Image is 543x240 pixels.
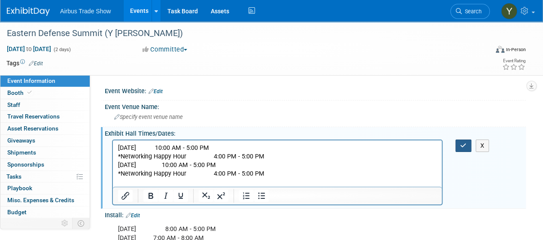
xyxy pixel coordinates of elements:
[7,89,33,96] span: Booth
[7,77,55,84] span: Event Information
[25,46,33,52] span: to
[140,45,191,54] button: Committed
[239,190,254,202] button: Numbered list
[6,173,21,180] span: Tasks
[502,59,525,63] div: Event Rating
[7,101,20,108] span: Staff
[158,190,173,202] button: Italic
[0,171,90,182] a: Tasks
[0,207,90,218] a: Budget
[0,111,90,122] a: Travel Reservations
[105,100,526,111] div: Event Venue Name:
[0,159,90,170] a: Sponsorships
[7,185,32,191] span: Playbook
[0,87,90,99] a: Booth
[113,140,442,187] iframe: Rich Text Area
[114,114,183,120] span: Specify event venue name
[450,45,526,58] div: Event Format
[149,88,163,94] a: Edit
[173,190,188,202] button: Underline
[254,190,269,202] button: Bullet list
[0,123,90,134] a: Asset Reservations
[58,218,73,229] td: Personalize Event Tab Strip
[60,8,111,15] span: Airbus Trade Show
[0,75,90,87] a: Event Information
[506,46,526,53] div: In-Person
[118,190,133,202] button: Insert/edit link
[105,209,526,220] div: Install:
[496,46,504,53] img: Format-Inperson.png
[7,197,74,204] span: Misc. Expenses & Credits
[7,125,58,132] span: Asset Reservations
[143,190,158,202] button: Bold
[0,194,90,206] a: Misc. Expenses & Credits
[27,90,32,95] i: Booth reservation complete
[7,161,44,168] span: Sponsorships
[462,8,482,15] span: Search
[6,59,43,67] td: Tags
[7,137,35,144] span: Giveaways
[199,190,213,202] button: Subscript
[7,209,27,216] span: Budget
[501,3,517,19] img: Yolanda Bauza
[105,127,526,138] div: Exhibit Hall Times/Dates:
[214,190,228,202] button: Superscript
[7,149,36,156] span: Shipments
[73,218,90,229] td: Toggle Event Tabs
[126,213,140,219] a: Edit
[6,45,52,53] span: [DATE] [DATE]
[0,147,90,158] a: Shipments
[0,99,90,111] a: Staff
[450,4,490,19] a: Search
[29,61,43,67] a: Edit
[105,85,526,96] div: Event Website:
[53,47,71,52] span: (2 days)
[476,140,489,152] button: X
[7,113,60,120] span: Travel Reservations
[7,7,50,16] img: ExhibitDay
[4,26,482,41] div: Eastern Defense Summit (Y [PERSON_NAME])
[0,135,90,146] a: Giveaways
[0,182,90,194] a: Playbook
